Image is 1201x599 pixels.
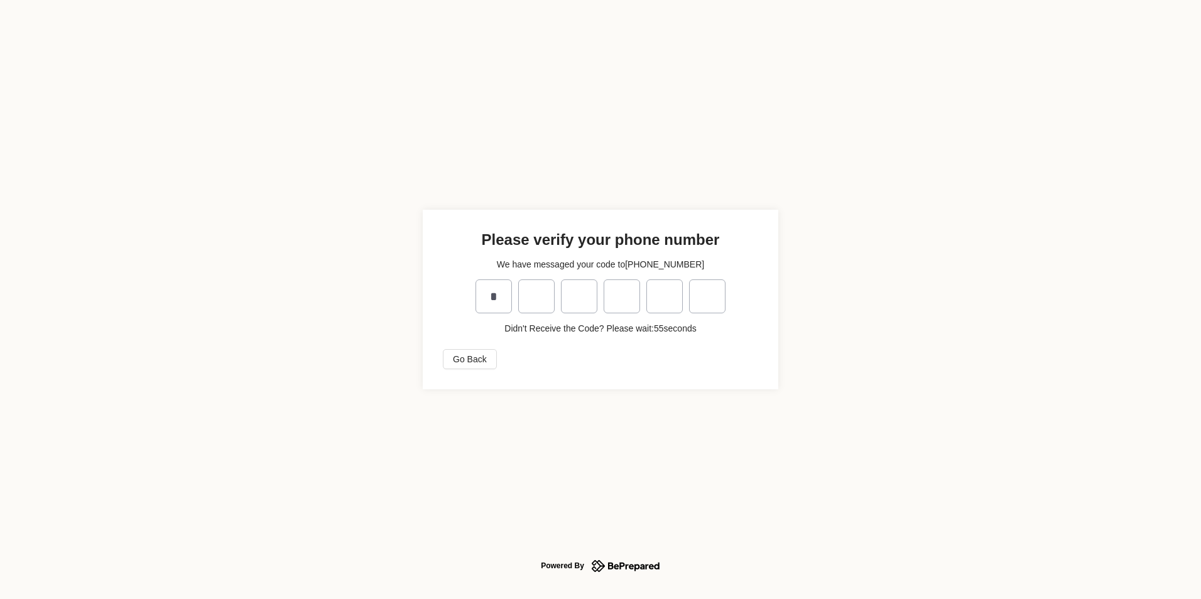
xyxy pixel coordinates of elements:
[443,349,497,369] button: Go Back
[541,558,584,573] div: Powered By
[497,257,704,271] span: We have messaged your code to [PHONE_NUMBER]
[504,321,696,335] p: Didn't Receive the Code? Please wait: 55 seconds
[453,352,487,366] span: Go Back
[482,230,720,250] h3: Please verify your phone number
